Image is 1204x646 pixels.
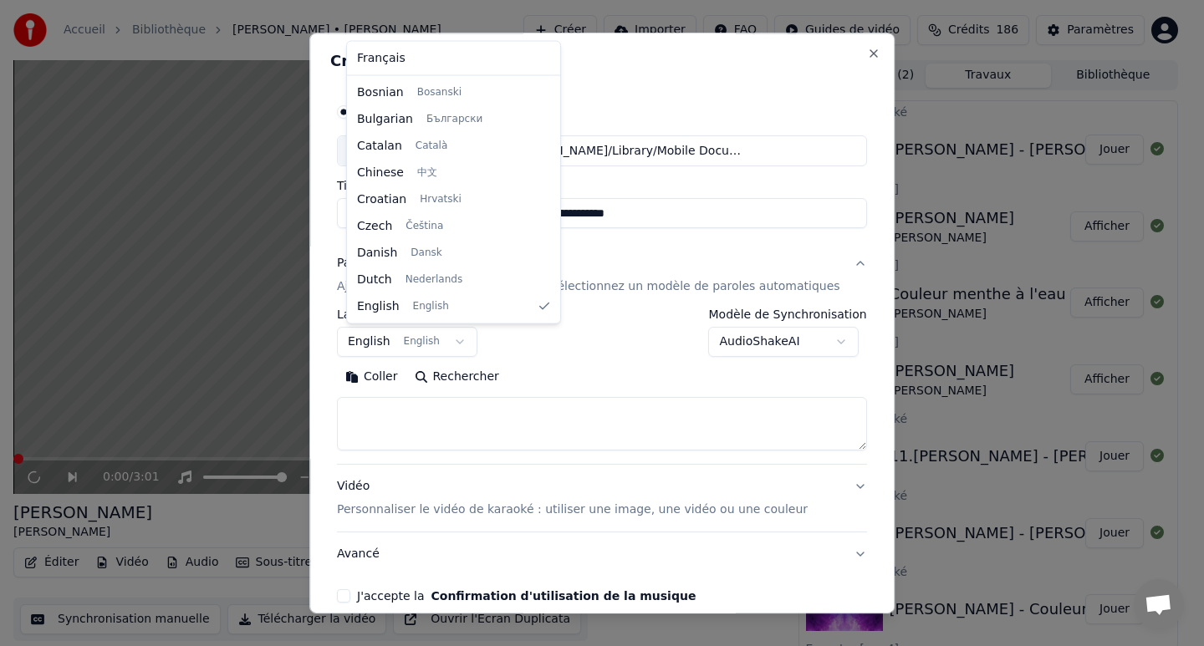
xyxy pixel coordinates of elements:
[357,84,404,100] span: Bosnian
[411,246,441,259] span: Dansk
[357,137,402,154] span: Catalan
[357,110,413,127] span: Bulgarian
[357,50,406,67] span: Français
[426,112,482,125] span: Български
[420,192,462,206] span: Hrvatski
[357,298,400,314] span: English
[416,139,447,152] span: Català
[413,299,449,313] span: English
[417,165,437,179] span: 中文
[406,219,443,232] span: Čeština
[357,191,406,207] span: Croatian
[357,164,404,181] span: Chinese
[357,271,392,287] span: Dutch
[357,217,392,234] span: Czech
[406,272,462,286] span: Nederlands
[417,85,462,99] span: Bosanski
[357,244,397,261] span: Danish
